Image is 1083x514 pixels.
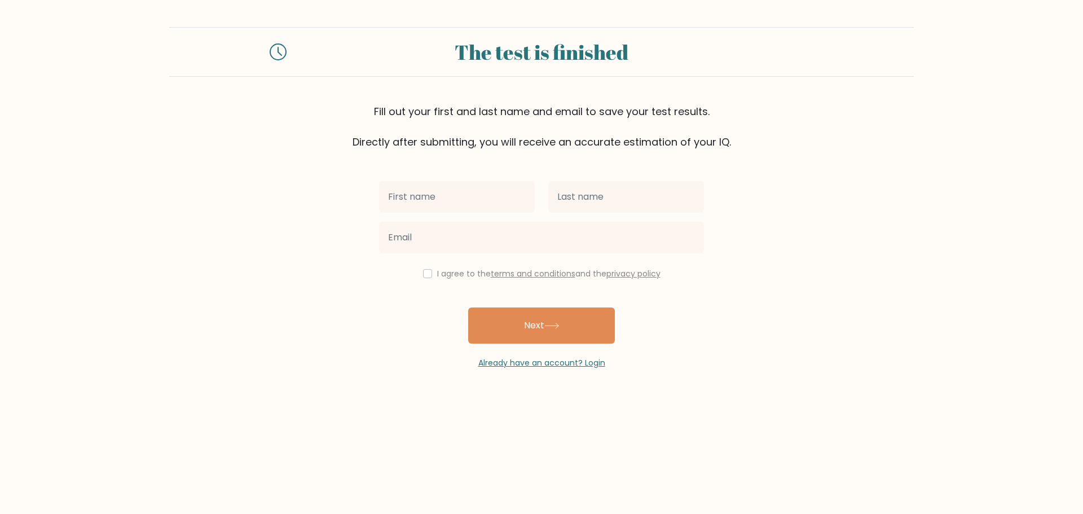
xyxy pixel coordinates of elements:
[437,268,661,279] label: I agree to the and the
[379,181,535,213] input: First name
[300,37,783,67] div: The test is finished
[169,104,914,150] div: Fill out your first and last name and email to save your test results. Directly after submitting,...
[478,357,605,368] a: Already have an account? Login
[468,307,615,344] button: Next
[606,268,661,279] a: privacy policy
[491,268,575,279] a: terms and conditions
[379,222,704,253] input: Email
[548,181,704,213] input: Last name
